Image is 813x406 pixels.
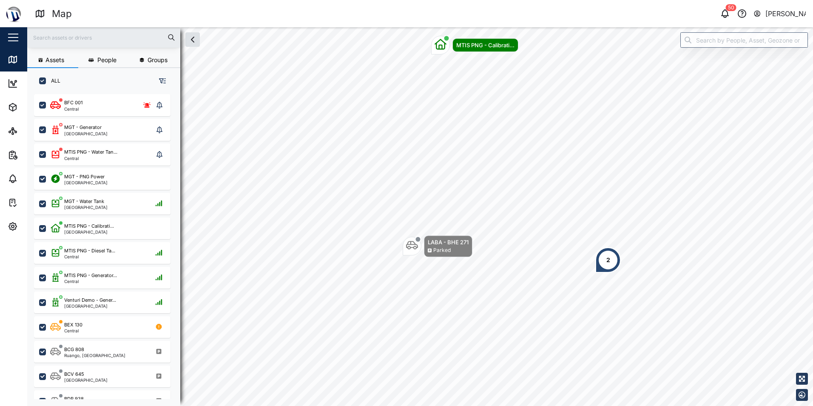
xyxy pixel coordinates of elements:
div: Central [64,156,117,160]
div: BDP 938 [64,395,84,403]
span: Assets [45,57,64,63]
div: [GEOGRAPHIC_DATA] [64,205,108,209]
div: Central [64,279,117,283]
div: LABA - BHE 271 [428,238,469,246]
div: 2 [606,255,610,265]
div: Map [22,55,41,64]
div: MGT - Water Tank [64,198,104,205]
input: Search assets or drivers [32,31,175,44]
div: Map marker [403,235,472,257]
div: MGT - PNG Power [64,173,105,180]
div: [GEOGRAPHIC_DATA] [64,180,108,185]
div: Map marker [595,247,621,273]
div: MGT - Generator [64,124,102,131]
div: Venturi Demo - Gener... [64,297,116,304]
div: [GEOGRAPHIC_DATA] [64,304,116,308]
div: grid [34,91,180,399]
div: Map [52,6,72,21]
div: Reports [22,150,51,160]
div: BFC 001 [64,99,82,106]
input: Search by People, Asset, Geozone or Place [680,32,808,48]
img: Main Logo [4,4,23,23]
span: Groups [148,57,168,63]
div: Alarms [22,174,48,183]
div: MTIS PNG - Generator... [64,272,117,279]
div: Settings [22,222,52,231]
span: People [97,57,117,63]
div: [GEOGRAPHIC_DATA] [64,230,114,234]
div: Map marker [431,36,518,54]
div: Sites [22,126,43,136]
canvas: Map [27,27,813,406]
div: [PERSON_NAME] [765,9,806,19]
div: BCG 808 [64,346,84,353]
div: MTIS PNG - Calibrati... [64,223,114,230]
div: Parked [433,246,451,254]
div: BCV 645 [64,371,84,378]
div: Central [64,107,82,111]
div: MTIS PNG - Calibrati... [456,41,515,49]
div: [GEOGRAPHIC_DATA] [64,378,108,382]
div: Assets [22,103,48,112]
div: Ruango, [GEOGRAPHIC_DATA] [64,353,125,357]
div: MTIS PNG - Water Tan... [64,149,117,156]
div: Central [64,254,115,259]
div: Dashboard [22,79,60,88]
div: MTIS PNG - Diesel Ta... [64,247,115,254]
div: BEX 130 [64,321,82,329]
label: ALL [46,77,60,84]
div: 50 [726,4,736,11]
button: [PERSON_NAME] [753,8,806,20]
div: [GEOGRAPHIC_DATA] [64,132,108,136]
div: Tasks [22,198,45,207]
div: Central [64,329,82,333]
